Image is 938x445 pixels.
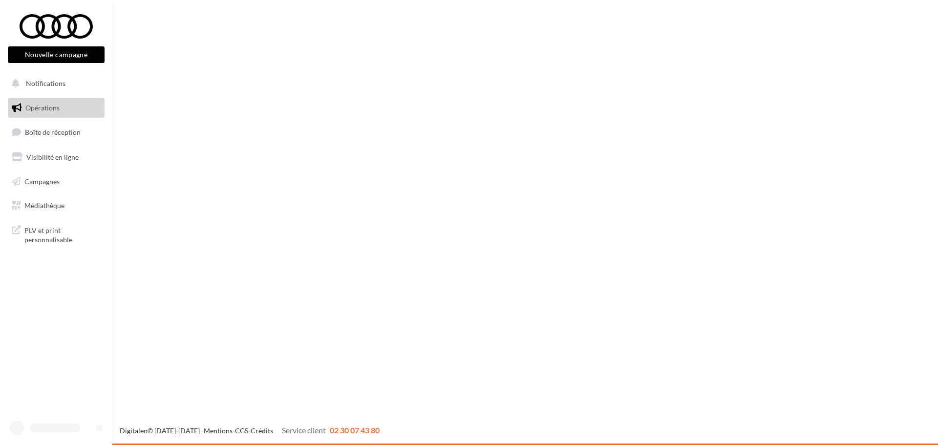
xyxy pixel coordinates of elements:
span: Campagnes [24,177,60,185]
a: Boîte de réception [6,122,107,143]
span: © [DATE]-[DATE] - - - [120,426,380,435]
a: PLV et print personnalisable [6,220,107,249]
button: Notifications [6,73,103,94]
a: Campagnes [6,171,107,192]
a: Mentions [204,426,233,435]
a: Visibilité en ligne [6,147,107,168]
a: Crédits [251,426,273,435]
span: 02 30 07 43 80 [330,425,380,435]
a: Médiathèque [6,195,107,216]
button: Nouvelle campagne [8,46,105,63]
span: Visibilité en ligne [26,153,79,161]
a: Digitaleo [120,426,148,435]
a: CGS [235,426,248,435]
span: Notifications [26,79,65,87]
span: Service client [282,425,326,435]
span: Médiathèque [24,201,64,210]
span: Boîte de réception [25,128,81,136]
a: Opérations [6,98,107,118]
span: Opérations [25,104,60,112]
span: PLV et print personnalisable [24,224,101,245]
